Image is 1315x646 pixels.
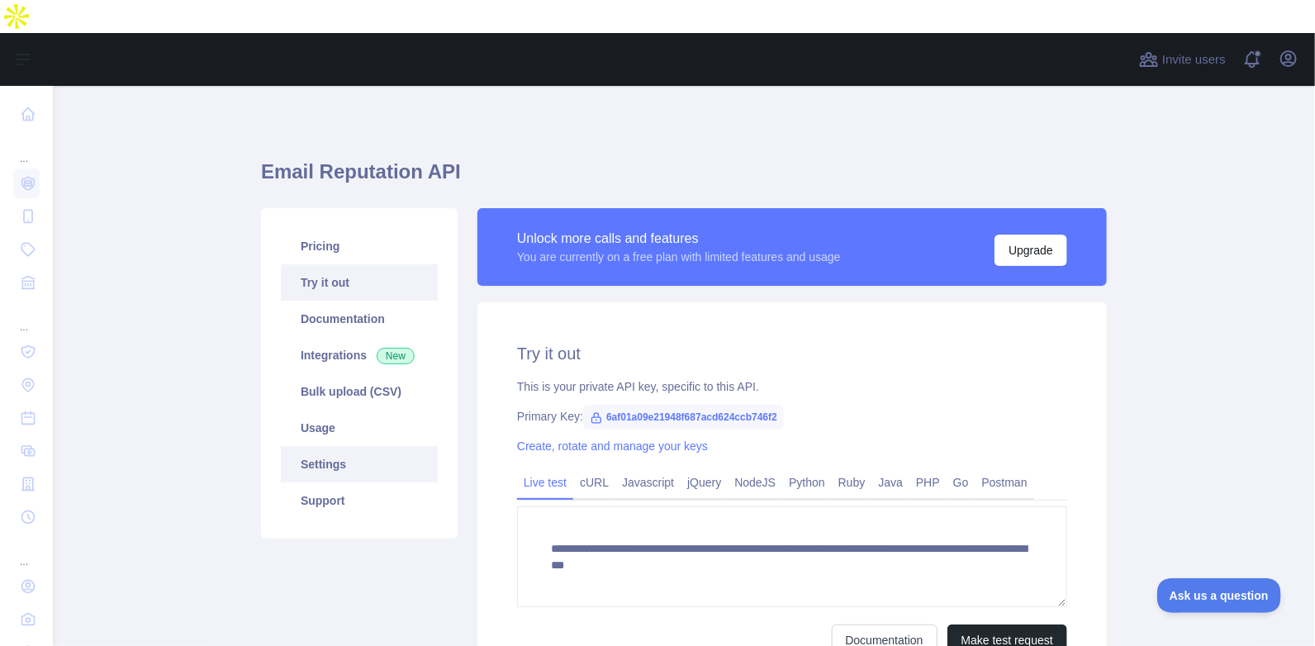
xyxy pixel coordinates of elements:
[517,469,573,496] a: Live test
[583,405,784,430] span: 6af01a09e21948f687acd624ccb746f2
[1162,50,1226,69] span: Invite users
[976,469,1034,496] a: Postman
[728,469,782,496] a: NodeJS
[517,342,1067,365] h2: Try it out
[281,482,438,519] a: Support
[517,408,1067,425] div: Primary Key:
[13,132,40,165] div: ...
[281,228,438,264] a: Pricing
[281,373,438,410] a: Bulk upload (CSV)
[281,410,438,446] a: Usage
[872,469,910,496] a: Java
[281,264,438,301] a: Try it out
[281,446,438,482] a: Settings
[377,348,415,364] span: New
[573,469,615,496] a: cURL
[681,469,728,496] a: jQuery
[517,249,841,265] div: You are currently on a free plan with limited features and usage
[261,159,1107,198] h1: Email Reputation API
[1136,46,1229,73] button: Invite users
[995,235,1067,266] button: Upgrade
[947,469,976,496] a: Go
[909,469,947,496] a: PHP
[832,469,872,496] a: Ruby
[517,439,708,453] a: Create, rotate and manage your keys
[517,378,1067,395] div: This is your private API key, specific to this API.
[281,301,438,337] a: Documentation
[615,469,681,496] a: Javascript
[1157,578,1282,613] iframe: Toggle Customer Support
[782,469,832,496] a: Python
[517,229,841,249] div: Unlock more calls and features
[13,535,40,568] div: ...
[13,301,40,334] div: ...
[281,337,438,373] a: Integrations New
